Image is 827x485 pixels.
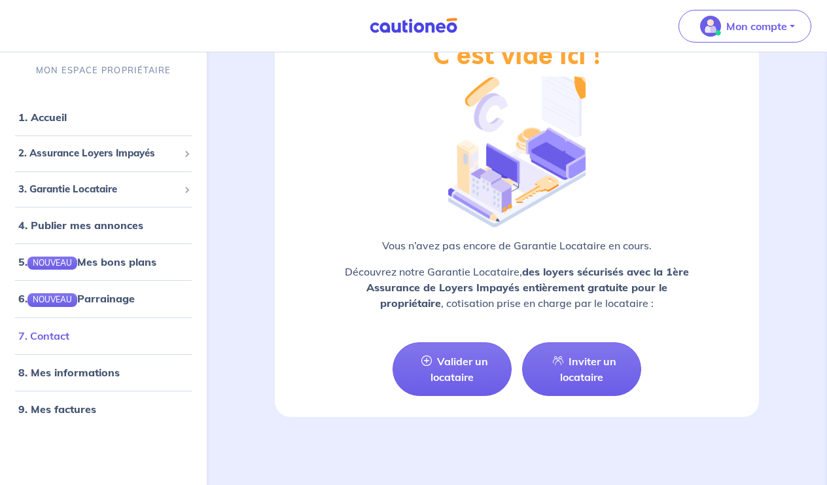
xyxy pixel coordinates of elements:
strong: des loyers sécurisés avec la 1ère Assurance de Loyers Impayés entièrement gratuite pour le propri... [366,265,689,310]
h2: C'est vide ici ! [433,40,601,71]
img: Cautioneo [364,18,463,34]
a: 5.NOUVEAUMes bons plans [18,255,156,268]
div: 5.NOUVEAUMes bons plans [5,249,202,275]
div: 2. Assurance Loyers Impayés [5,141,202,166]
span: 3. Garantie Locataire [18,182,179,197]
a: 1. Accueil [18,111,67,124]
div: 9. Mes factures [5,395,202,422]
p: Mon compte [726,18,787,34]
div: 6.NOUVEAUParrainage [5,285,202,312]
p: MON ESPACE PROPRIÉTAIRE [36,64,171,77]
a: 8. Mes informations [18,365,120,378]
a: 7. Contact [18,329,69,342]
a: Inviter un locataire [522,342,641,396]
a: 6.NOUVEAUParrainage [18,292,135,305]
img: illu_account_valid_menu.svg [700,16,721,37]
div: 4. Publier mes annonces [5,212,202,238]
a: 9. Mes factures [18,402,96,415]
a: 4. Publier mes annonces [18,219,143,232]
p: Découvrez notre Garantie Locataire, , cotisation prise en charge par le locataire : [306,264,728,311]
img: illu_empty_gl.png [448,66,586,227]
button: illu_account_valid_menu.svgMon compte [678,10,811,43]
div: 8. Mes informations [5,359,202,385]
p: Vous n’avez pas encore de Garantie Locataire en cours. [306,238,728,253]
a: Valider un locataire [393,342,512,396]
div: 3. Garantie Locataire [5,177,202,202]
div: 1. Accueil [5,104,202,130]
span: 2. Assurance Loyers Impayés [18,146,179,161]
div: 7. Contact [5,322,202,348]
